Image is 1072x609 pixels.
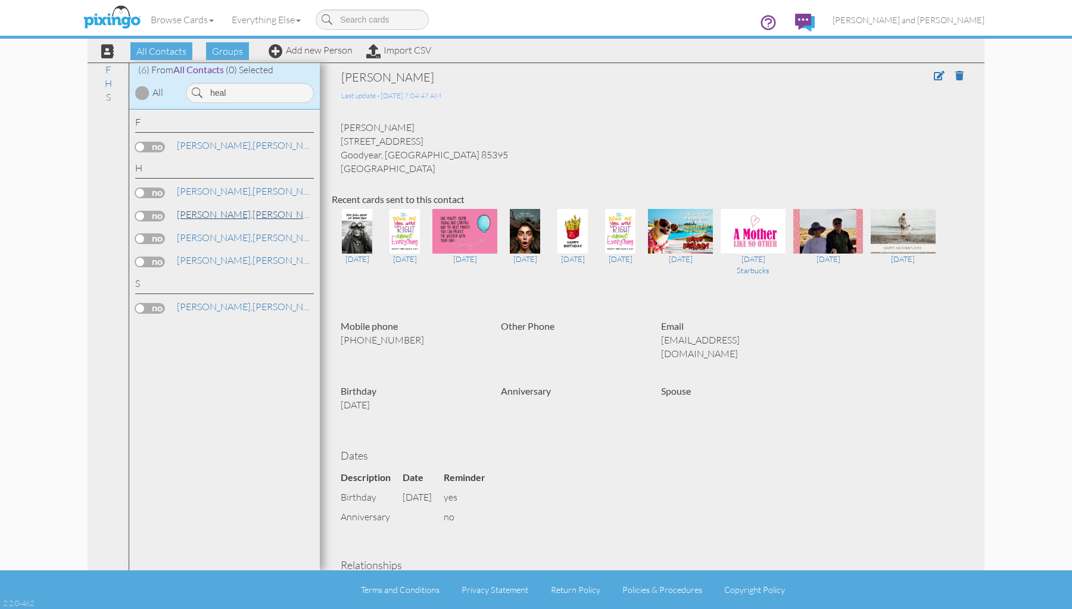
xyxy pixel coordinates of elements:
a: Policies & Procedures [622,585,702,595]
a: [PERSON_NAME] [176,207,328,221]
span: All Contacts [173,64,224,75]
img: 115011-1-1715091624619-f66ccc933c3e31f8-qa.jpg [510,209,541,254]
img: 131157-1-1746201679558-797728f988a1e16b-qa.jpg [389,209,420,254]
td: anniversary [341,507,403,527]
div: F [135,115,314,133]
div: [DATE] [337,254,377,264]
p: [PHONE_NUMBER] [341,333,483,347]
a: [PERSON_NAME] [176,299,413,314]
th: Reminder [444,468,497,488]
a: Terms and Conditions [361,585,440,595]
img: 82465-1-1657300135472-ed5a03deced4d11b-qa.jpg [648,209,713,254]
td: [DATE] [403,488,444,507]
div: 2.2.0-462 [3,598,34,608]
div: [DATE] [721,254,786,264]
a: [DATE] [385,224,425,265]
img: 58204-1-1620672453223-741605e32a4def8c-qa.jpg [871,209,936,254]
img: 117683-1-1720025634176-0b41c16c041038ad-qa.jpg [432,209,497,254]
a: Copyright Policy [724,585,785,595]
td: no [444,507,497,527]
p: [EMAIL_ADDRESS][DOMAIN_NAME] [661,333,803,361]
span: [PERSON_NAME], [177,185,253,197]
div: (6) From [129,63,320,77]
a: [DATE] [600,224,640,265]
strong: Spouse [661,385,691,396]
span: [PERSON_NAME] and [PERSON_NAME] [833,15,984,25]
a: [PERSON_NAME] and [PERSON_NAME] [824,5,993,35]
strong: Recent cards sent to this contact [332,193,465,205]
span: Groups [206,42,249,60]
div: [DATE] [793,254,863,264]
a: Everything Else [223,5,310,35]
img: 98031-1-1683901692389-b9eb1a7dab9e2015-qa.jpg [605,209,636,254]
a: Import CSV [366,44,431,56]
span: [PERSON_NAME], [177,139,253,151]
a: [PERSON_NAME] and [PERSON_NAME] [176,230,422,245]
div: [DATE] [385,254,425,264]
a: [DATE] [337,224,377,265]
span: All Contacts [130,42,192,60]
a: [DATE] [505,224,545,265]
input: Search cards [316,10,429,30]
strong: Other Phone [501,320,554,332]
td: birthday [341,488,403,507]
a: [DATE] [553,224,593,265]
strong: Anniversary [501,385,551,396]
a: S [100,90,117,104]
img: 78902-1-1650863873346-419ee28c3e21b676-qa.jpg [721,209,786,254]
div: [DATE] [432,254,497,264]
span: [PERSON_NAME], [177,254,253,266]
div: [DATE] [505,254,545,264]
span: [PERSON_NAME], [177,232,253,243]
a: [DATE] [648,224,713,265]
strong: Birthday [341,385,376,396]
div: [DATE] [871,254,936,264]
th: Date [403,468,444,488]
strong: Mobile phone [341,320,398,332]
p: [DATE] [341,398,483,412]
a: [PERSON_NAME] and [PERSON_NAME] [176,138,507,152]
td: yes [444,488,497,507]
img: 133363-1-1751743522423-4308cfff46000981-qa.jpg [342,209,373,254]
div: [DATE] [553,254,593,264]
a: Privacy Statement [462,585,528,595]
div: All [152,86,163,99]
h4: Relationships [341,560,964,571]
a: F [99,63,117,77]
strong: Email [661,320,684,332]
span: [PERSON_NAME], [177,208,253,220]
img: 61173-1-1624635769644-4b17fdf9d9d03054-qa.jpg [793,209,863,254]
div: [DATE] [600,254,640,264]
a: [DATE] [871,224,936,265]
img: comments.svg [795,14,815,32]
a: [DATE] [793,224,863,265]
a: Add new Person [269,44,353,56]
div: [DATE] [648,254,713,264]
a: [PERSON_NAME] [176,253,328,267]
div: [PERSON_NAME] [STREET_ADDRESS] Goodyear, [GEOGRAPHIC_DATA] 85395 [GEOGRAPHIC_DATA] [332,121,973,175]
th: Description [341,468,403,488]
a: [DATE] Starbucks [721,224,786,276]
div: Starbucks [721,265,786,276]
div: S [135,277,314,294]
a: H [99,76,118,90]
img: 99999-1-1687983911559-fe5ea2bf5910e33d-qa.jpg [557,209,588,254]
a: Return Policy [551,585,600,595]
span: [PERSON_NAME], [177,301,253,313]
span: Last update - [DATE] 7:04:47 AM [341,91,441,100]
img: pixingo logo [80,3,144,33]
div: H [135,161,314,179]
h4: Dates [341,450,964,462]
span: (0) Selected [226,64,273,76]
a: [PERSON_NAME] and [PERSON_NAME] [176,184,507,198]
div: [PERSON_NAME] [341,69,835,86]
a: Browse Cards [142,5,223,35]
a: [DATE] [432,224,497,265]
